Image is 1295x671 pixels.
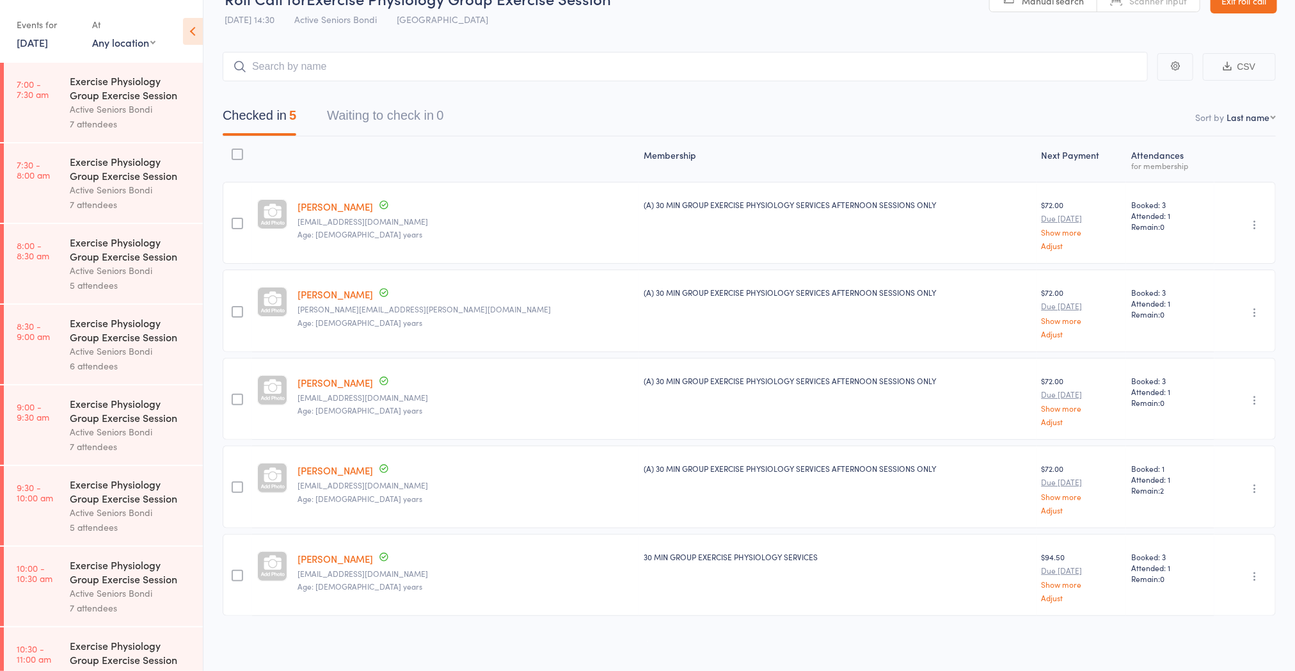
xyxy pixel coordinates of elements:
[298,481,633,490] small: rosarosenstraus@icloud.com
[92,35,155,49] div: Any location
[70,359,192,373] div: 6 attendees
[17,401,49,422] time: 9:00 - 9:30 am
[1160,485,1164,496] span: 2
[4,466,203,546] a: 9:30 -10:00 amExercise Physiology Group Exercise SessionActive Seniors Bondi5 attendees
[1131,551,1209,562] span: Booked: 3
[223,102,296,136] button: Checked in5
[17,563,52,583] time: 10:00 - 10:30 am
[1131,298,1209,309] span: Attended: 1
[17,643,51,664] time: 10:30 - 11:00 am
[17,35,48,49] a: [DATE]
[644,199,1031,210] div: (A) 30 MIN GROUP EXERCISE PHYSIOLOGY SERVICES AFTERNOON SESSIONS ONLY
[70,154,192,182] div: Exercise Physiology Group Exercise Session
[298,393,633,402] small: lilyamd@gmail.com
[294,13,377,26] span: Active Seniors Bondi
[1160,397,1164,408] span: 0
[92,14,155,35] div: At
[70,424,192,439] div: Active Seniors Bondi
[1042,594,1122,602] a: Adjust
[298,305,633,314] small: Chris.bellenger@gmail.com
[1042,330,1122,338] a: Adjust
[223,52,1148,81] input: Search by name
[644,463,1031,474] div: (A) 30 MIN GROUP EXERCISE PHYSIOLOGY SERVICES AFTERNOON SESSIONS ONLY
[17,321,50,341] time: 8:30 - 9:00 am
[1131,287,1209,298] span: Booked: 3
[70,278,192,293] div: 5 attendees
[1160,573,1164,584] span: 0
[70,586,192,601] div: Active Seniors Bondi
[298,464,373,477] a: [PERSON_NAME]
[70,263,192,278] div: Active Seniors Bondi
[1042,199,1122,250] div: $72.00
[1042,375,1122,426] div: $72.00
[1131,161,1209,170] div: for membership
[4,385,203,465] a: 9:00 -9:30 amExercise Physiology Group Exercise SessionActive Seniors Bondi7 attendees
[17,14,79,35] div: Events for
[70,316,192,344] div: Exercise Physiology Group Exercise Session
[1131,375,1209,386] span: Booked: 3
[70,439,192,454] div: 7 attendees
[70,197,192,212] div: 7 attendees
[1131,309,1209,319] span: Remain:
[4,224,203,303] a: 8:00 -8:30 amExercise Physiology Group Exercise SessionActive Seniors Bondi5 attendees
[1042,566,1122,575] small: Due [DATE]
[298,552,373,565] a: [PERSON_NAME]
[327,102,443,136] button: Waiting to check in0
[298,376,373,389] a: [PERSON_NAME]
[1042,302,1122,311] small: Due [DATE]
[17,482,53,503] time: 9:30 - 10:00 am
[1131,573,1209,584] span: Remain:
[298,287,373,301] a: [PERSON_NAME]
[70,74,192,102] div: Exercise Physiology Group Exercise Session
[70,558,192,586] div: Exercise Physiology Group Exercise Session
[70,638,192,667] div: Exercise Physiology Group Exercise Session
[1042,492,1122,501] a: Show more
[70,477,192,505] div: Exercise Physiology Group Exercise Session
[644,551,1031,562] div: 30 MIN GROUP EXERCISE PHYSIOLOGY SERVICES
[644,375,1031,386] div: (A) 30 MIN GROUP EXERCISE PHYSIOLOGY SERVICES AFTERNOON SESSIONS ONLY
[1042,506,1122,514] a: Adjust
[70,601,192,615] div: 7 attendees
[1131,562,1209,573] span: Attended: 1
[298,217,633,226] small: Jmbellenger@gmail.com
[639,142,1036,176] div: Membership
[70,505,192,520] div: Active Seniors Bondi
[4,547,203,626] a: 10:00 -10:30 amExercise Physiology Group Exercise SessionActive Seniors Bondi7 attendees
[1042,404,1122,412] a: Show more
[1042,417,1122,426] a: Adjust
[298,493,422,504] span: Age: [DEMOGRAPHIC_DATA] years
[298,229,422,239] span: Age: [DEMOGRAPHIC_DATA] years
[70,396,192,424] div: Exercise Physiology Group Exercise Session
[1042,287,1122,337] div: $72.00
[4,143,203,223] a: 7:30 -8:00 amExercise Physiology Group Exercise SessionActive Seniors Bondi7 attendees
[17,240,49,261] time: 8:00 - 8:30 am
[1131,210,1209,221] span: Attended: 1
[70,520,192,535] div: 5 attendees
[17,79,49,99] time: 7:00 - 7:30 am
[1042,214,1122,223] small: Due [DATE]
[70,117,192,131] div: 7 attendees
[1042,551,1122,602] div: $94.50
[298,581,422,592] span: Age: [DEMOGRAPHIC_DATA] years
[225,13,274,26] span: [DATE] 14:30
[1126,142,1214,176] div: Atten­dances
[298,200,373,213] a: [PERSON_NAME]
[1131,463,1209,474] span: Booked: 1
[1131,474,1209,485] span: Attended: 1
[1131,199,1209,210] span: Booked: 3
[1203,53,1276,81] button: CSV
[644,287,1031,298] div: (A) 30 MIN GROUP EXERCISE PHYSIOLOGY SERVICES AFTERNOON SESSIONS ONLY
[1131,485,1209,496] span: Remain:
[397,13,488,26] span: [GEOGRAPHIC_DATA]
[1131,221,1209,232] span: Remain:
[298,569,633,578] small: henrywirth@optusnet.com.au
[1042,241,1122,250] a: Adjust
[1160,309,1164,319] span: 0
[1042,390,1122,399] small: Due [DATE]
[298,317,422,328] span: Age: [DEMOGRAPHIC_DATA] years
[4,63,203,142] a: 7:00 -7:30 amExercise Physiology Group Exercise SessionActive Seniors Bondi7 attendees
[1042,478,1122,487] small: Due [DATE]
[1160,221,1164,232] span: 0
[17,159,50,180] time: 7:30 - 8:00 am
[289,108,296,122] div: 5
